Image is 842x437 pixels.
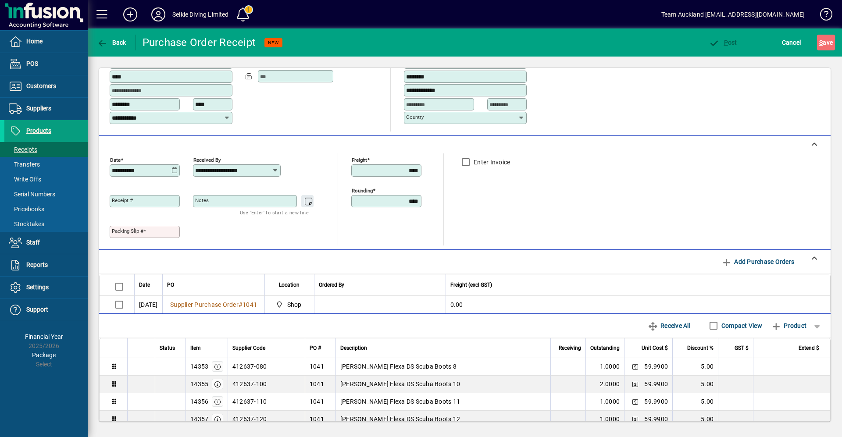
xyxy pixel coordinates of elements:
span: Serial Numbers [9,191,55,198]
button: Add Purchase Orders [718,254,798,270]
span: PO # [310,343,321,353]
td: 1041 [305,393,335,411]
span: Discount % [687,343,714,353]
span: Shop [287,300,302,309]
div: 14357 [190,415,208,423]
span: Receiving [559,343,581,353]
a: Staff [4,232,88,254]
div: Ordered By [319,280,441,290]
label: Enter Invoice [472,158,510,167]
td: 0.00 [446,296,831,313]
td: [PERSON_NAME] Flexa DS Scuba Boots 10 [335,376,550,393]
span: Location [279,280,300,290]
button: Product [767,318,811,334]
a: Stocktakes [4,217,88,231]
a: Knowledge Base [813,2,831,30]
a: Reports [4,254,88,276]
button: Post [706,35,739,50]
span: Freight (excl GST) [450,280,492,290]
span: NEW [268,40,279,46]
span: Write Offs [9,176,41,183]
mat-hint: Use 'Enter' to start a new line [240,207,309,217]
span: Staff [26,239,40,246]
td: 1041 [305,358,335,376]
td: [PERSON_NAME] Flexa DS Scuba Boots 11 [335,393,550,411]
td: 1.0000 [585,358,624,376]
a: Customers [4,75,88,97]
span: Ordered By [319,280,344,290]
span: Description [340,343,367,353]
span: 1041 [243,301,257,308]
span: Supplier Purchase Order [170,301,239,308]
span: S [819,39,823,46]
div: Team Auckland [EMAIL_ADDRESS][DOMAIN_NAME] [661,7,805,21]
button: Change Price Levels [629,413,641,425]
span: Reports [26,261,48,268]
span: Customers [26,82,56,89]
td: 5.00 [672,411,718,428]
span: Settings [26,284,49,291]
span: # [239,301,243,308]
mat-label: Country [406,114,424,120]
span: Transfers [9,161,40,168]
td: [DATE] [134,296,162,313]
span: GST $ [735,343,749,353]
div: Date [139,280,158,290]
span: 59.9900 [644,397,668,406]
span: 59.9900 [644,380,668,388]
mat-label: Rounding [352,187,373,193]
a: Settings [4,277,88,298]
span: Date [139,280,150,290]
div: PO [167,280,260,290]
mat-label: Packing Slip # [112,228,143,234]
td: 5.00 [672,358,718,376]
td: 1041 [305,411,335,428]
a: Supplier Purchase Order#1041 [167,300,260,309]
td: [PERSON_NAME] Flexa DS Scuba Boots 12 [335,411,550,428]
a: POS [4,53,88,75]
div: Purchase Order Receipt [143,36,256,50]
button: Save [817,35,835,50]
button: Change Price Levels [629,395,641,408]
span: Package [32,352,56,359]
td: 412637-080 [228,358,305,376]
span: Cancel [782,36,801,50]
div: 14353 [190,362,208,371]
button: Change Price Levels [629,378,641,390]
label: Compact View [720,321,762,330]
span: Receipts [9,146,37,153]
span: ost [709,39,737,46]
button: Profile [144,7,172,22]
span: Receive All [648,319,690,333]
td: 412637-100 [228,376,305,393]
span: Product [771,319,806,333]
a: Receipts [4,142,88,157]
button: Back [95,35,128,50]
td: 5.00 [672,376,718,393]
a: Transfers [4,157,88,172]
a: Support [4,299,88,321]
td: 1.0000 [585,393,624,411]
span: Home [26,38,43,45]
span: Pricebooks [9,206,44,213]
a: Write Offs [4,172,88,187]
span: Products [26,127,51,134]
span: Add Purchase Orders [721,255,794,269]
a: Pricebooks [4,202,88,217]
div: 14356 [190,397,208,406]
mat-label: Receipt # [112,197,133,203]
span: 59.9900 [644,362,668,371]
span: Outstanding [590,343,620,353]
mat-label: Notes [195,197,209,203]
a: Home [4,31,88,53]
button: Receive All [644,318,694,334]
span: 59.9900 [644,415,668,423]
span: Extend $ [799,343,819,353]
td: 5.00 [672,393,718,411]
span: Shop [274,299,305,310]
span: Status [160,343,175,353]
span: P [724,39,728,46]
mat-label: Received by [193,156,221,163]
div: Selkie Diving Limited [172,7,229,21]
td: 1.0000 [585,411,624,428]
